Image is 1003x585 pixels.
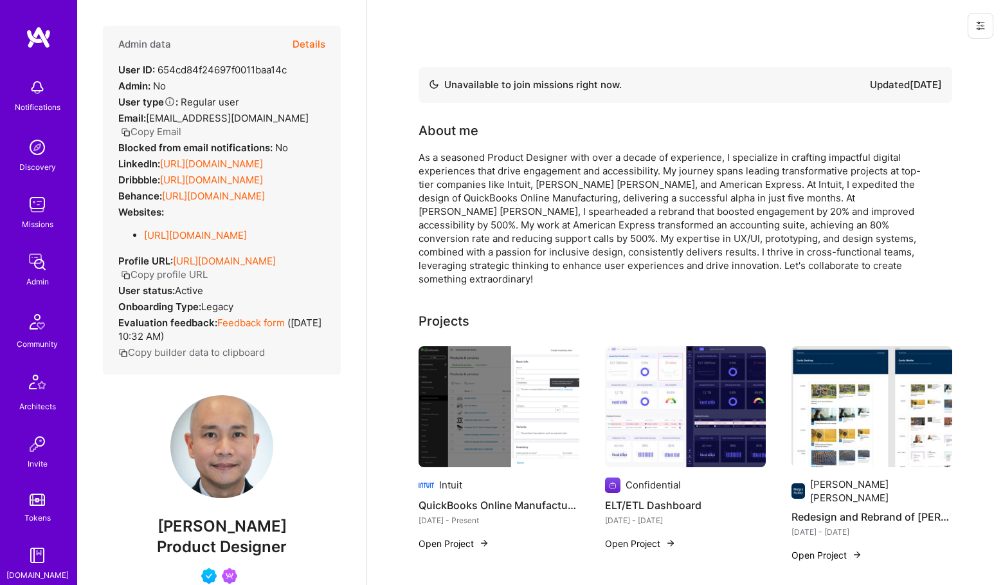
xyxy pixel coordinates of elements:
img: Company logo [791,483,805,499]
strong: Admin: [118,80,150,92]
div: Community [17,337,58,351]
img: tokens [30,494,45,506]
h4: Admin data [118,39,171,50]
img: User Avatar [170,395,273,498]
div: [DATE] - [DATE] [791,525,952,539]
strong: User type : [118,96,178,108]
img: admin teamwork [24,249,50,275]
img: bell [24,75,50,100]
button: Open Project [605,537,676,550]
div: As a seasoned Product Designer with over a decade of experience, I specialize in crafting impactf... [419,151,933,286]
img: Availability [429,79,439,89]
div: Invite [28,457,48,470]
strong: User status: [118,284,175,297]
img: arrow-right [665,538,676,548]
div: Confidential [626,478,681,492]
div: [DATE] - [DATE] [605,514,766,527]
button: Copy builder data to clipboard [118,346,265,359]
img: arrow-right [479,538,489,548]
div: About me [419,121,478,140]
div: Notifications [15,100,60,114]
strong: LinkedIn: [118,158,160,170]
h4: QuickBooks Online Manufacturing Experience Design [419,497,579,514]
img: arrow-right [852,550,862,560]
img: Vetted A.Teamer [201,568,217,584]
i: icon Copy [118,348,128,358]
span: Product Designer [157,537,287,556]
h4: ELT/ETL Dashboard [605,497,766,514]
img: Redesign and Rebrand of Morgan Stanley's Global Site [791,346,952,467]
img: teamwork [24,192,50,218]
div: Updated [DATE] [870,77,942,93]
button: Open Project [419,537,489,550]
img: QuickBooks Online Manufacturing Experience Design [419,346,579,467]
strong: Dribbble: [118,174,160,186]
a: [URL][DOMAIN_NAME] [160,174,263,186]
img: Architects [22,369,53,400]
div: [PERSON_NAME] [PERSON_NAME] [810,478,952,505]
img: discovery [24,135,50,160]
span: Active [175,284,203,297]
a: [URL][DOMAIN_NAME] [173,255,276,267]
div: Architects [19,400,56,413]
div: Discovery [19,160,56,174]
div: Projects [419,311,469,331]
strong: Websites: [118,206,164,218]
img: Company logo [419,478,434,493]
div: Intuit [439,478,462,492]
strong: Profile URL: [118,255,173,267]
img: ELT/ETL Dashboard [605,346,766,467]
img: Invite [24,431,50,457]
strong: Blocked from email notifications: [118,142,275,154]
i: icon Copy [121,270,131,280]
a: [URL][DOMAIN_NAME] [160,158,263,170]
img: Community [22,306,53,337]
a: [URL][DOMAIN_NAME] [162,190,265,202]
span: [EMAIL_ADDRESS][DOMAIN_NAME] [146,112,309,124]
button: Copy profile URL [121,268,208,281]
div: Unavailable to join missions right now. [429,77,622,93]
strong: Evaluation feedback: [118,317,217,329]
a: [URL][DOMAIN_NAME] [144,229,247,241]
div: No [118,79,166,93]
img: logo [26,26,51,49]
h4: Redesign and Rebrand of [PERSON_NAME] Global Site [791,508,952,525]
div: Missions [22,218,53,231]
span: legacy [201,301,233,313]
div: Admin [26,275,49,288]
button: Details [293,26,325,63]
img: Company logo [605,478,620,493]
div: [DOMAIN_NAME] [6,568,69,582]
div: Regular user [118,95,239,109]
a: Feedback form [217,317,285,329]
div: Tokens [24,511,51,525]
strong: Onboarding Type: [118,301,201,313]
div: No [118,141,288,154]
strong: Behance: [118,190,162,202]
img: guide book [24,543,50,568]
div: 654cd84f24697f0011baa14c [118,63,287,77]
div: [DATE] - Present [419,514,579,527]
i: Help [164,96,176,107]
span: [PERSON_NAME] [103,517,341,536]
strong: Email: [118,112,146,124]
strong: User ID: [118,64,155,76]
button: Copy Email [121,125,181,138]
button: Open Project [791,548,862,562]
i: icon Copy [121,127,131,137]
img: Been on Mission [222,568,237,584]
div: ( [DATE] 10:32 AM ) [118,316,325,343]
